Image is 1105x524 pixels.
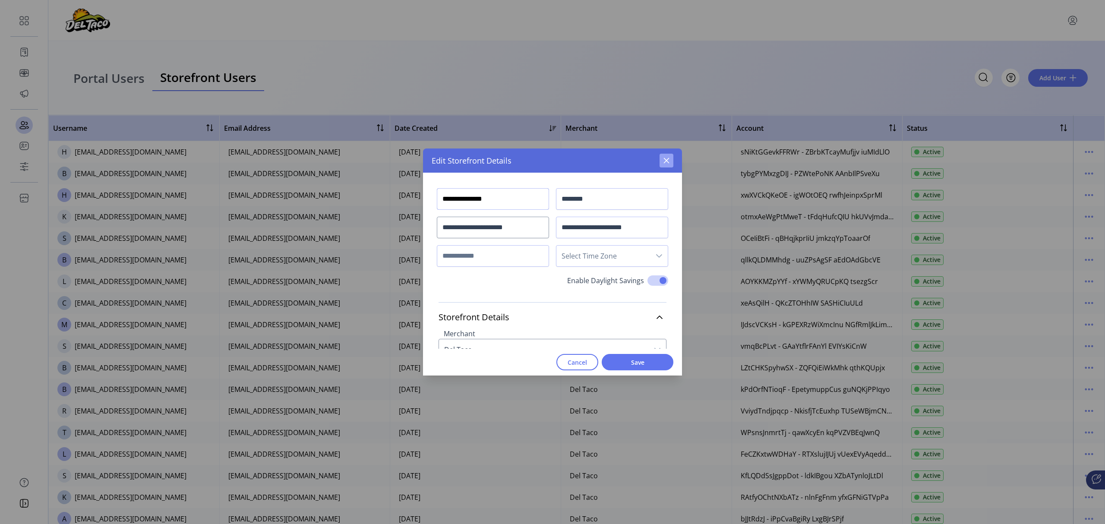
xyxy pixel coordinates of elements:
[439,327,666,411] div: Storefront Details
[556,246,650,266] span: Select Time Zone
[432,155,511,167] span: Edit Storefront Details
[613,358,662,367] span: Save
[568,358,587,367] span: Cancel
[567,275,644,288] label: Enable Daylight Savings
[439,339,649,360] span: Del Taco
[439,313,509,322] span: Storefront Details
[650,246,668,266] div: dropdown trigger
[556,354,598,370] button: Cancel
[444,329,475,340] label: Merchant
[439,308,666,327] a: Storefront Details
[602,354,673,370] button: Save
[649,339,666,360] div: dropdown trigger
